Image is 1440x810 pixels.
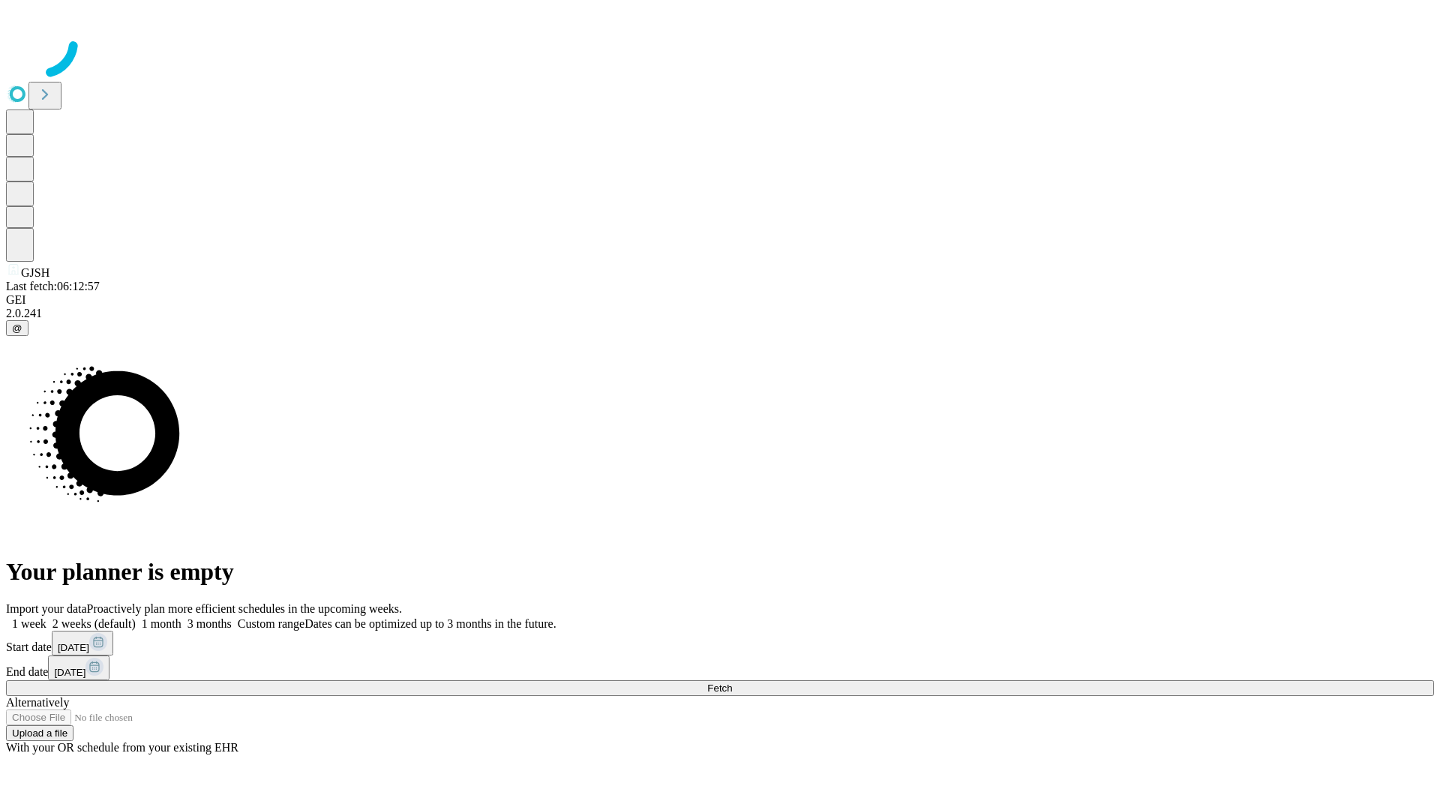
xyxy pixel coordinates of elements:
[21,266,49,279] span: GJSH
[142,617,181,630] span: 1 month
[6,602,87,615] span: Import your data
[6,307,1434,320] div: 2.0.241
[58,642,89,653] span: [DATE]
[52,617,136,630] span: 2 weeks (default)
[6,558,1434,586] h1: Your planner is empty
[54,667,85,678] span: [DATE]
[6,293,1434,307] div: GEI
[6,280,100,292] span: Last fetch: 06:12:57
[304,617,556,630] span: Dates can be optimized up to 3 months in the future.
[6,631,1434,655] div: Start date
[6,696,69,709] span: Alternatively
[6,725,73,741] button: Upload a file
[707,682,732,694] span: Fetch
[238,617,304,630] span: Custom range
[6,680,1434,696] button: Fetch
[12,322,22,334] span: @
[187,617,232,630] span: 3 months
[6,741,238,754] span: With your OR schedule from your existing EHR
[6,320,28,336] button: @
[12,617,46,630] span: 1 week
[48,655,109,680] button: [DATE]
[52,631,113,655] button: [DATE]
[87,602,402,615] span: Proactively plan more efficient schedules in the upcoming weeks.
[6,655,1434,680] div: End date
